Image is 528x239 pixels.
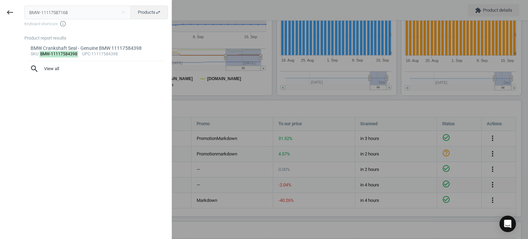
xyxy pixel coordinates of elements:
div: : :11117584398 [31,52,162,57]
i: search [30,64,39,73]
mark: BMW-11117584398 [40,51,78,57]
input: Enter the SKU or product name [24,6,131,19]
button: searchView all [24,61,168,76]
button: Close [118,9,128,15]
i: keyboard_backspace [6,8,14,17]
span: sku [31,52,38,56]
div: Open Intercom Messenger [499,216,516,232]
span: View all [30,64,163,73]
div: Product report results [24,35,172,41]
div: BMW Crankshaft Seal - Genuine BMW 11117584398 [31,45,162,52]
i: swap_horiz [155,10,161,15]
button: keyboard_backspace [2,4,18,21]
span: Products [138,9,161,15]
button: Productsswap_horiz [131,6,168,19]
span: Keyboard shortcuts [24,20,168,27]
i: info_outline [59,20,66,27]
span: upc [82,52,90,56]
